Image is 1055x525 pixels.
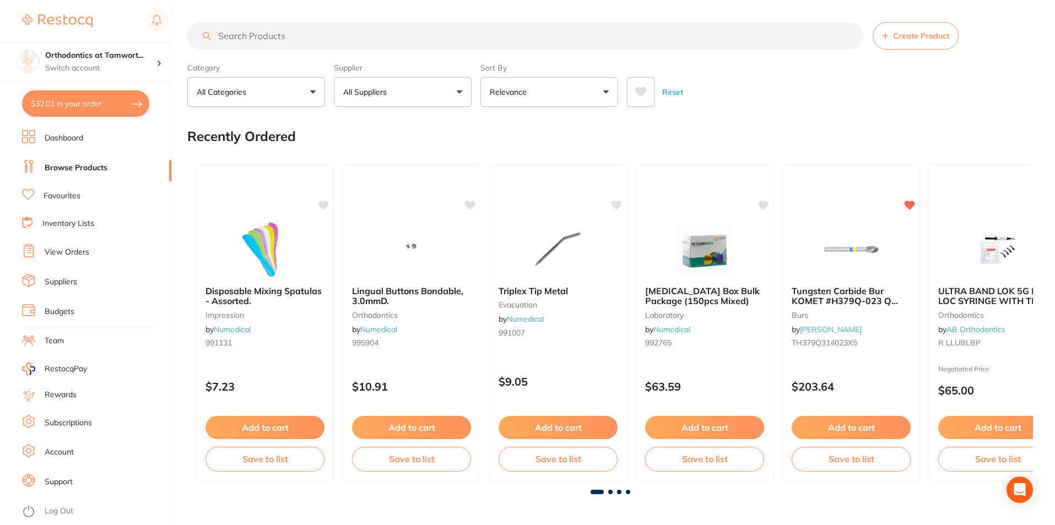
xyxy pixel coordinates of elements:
img: Retainer Box Bulk Package (150pcs Mixed) [669,222,740,277]
img: Triplex Tip Metal [522,222,594,277]
a: Numedical [214,324,251,334]
label: Supplier [334,63,472,73]
button: Save to list [792,447,911,471]
img: RestocqPay [22,362,35,375]
small: 992765 [645,338,764,347]
a: AB Orthodontics [946,324,1005,334]
a: Inventory Lists [42,218,94,229]
small: burs [792,311,911,320]
small: 995904 [352,338,471,347]
p: $9.05 [499,375,618,388]
b: Triplex Tip Metal [499,286,618,296]
a: [PERSON_NAME] [800,324,862,334]
img: Restocq Logo [22,14,93,28]
small: 991131 [205,338,324,347]
a: Support [45,477,73,488]
label: Category [187,63,325,73]
span: RestocqPay [45,364,87,375]
a: Account [45,447,74,458]
p: Relevance [490,86,531,98]
p: All Categories [197,86,251,98]
span: by [645,324,690,334]
button: Add to cart [645,416,764,439]
small: TH379Q314023X5 [792,338,911,347]
button: Reset [659,77,686,107]
a: Rewards [45,389,77,400]
button: All Suppliers [334,77,472,107]
a: View Orders [45,247,89,258]
img: Orthodontics at Tamworth [17,51,39,73]
p: Switch account [45,63,156,74]
p: $10.91 [352,380,471,393]
p: $203.64 [792,380,911,393]
a: RestocqPay [22,362,87,375]
small: impression [205,311,324,320]
b: Lingual Buttons Bondable, 3.0mmD. [352,286,471,306]
small: laboratory [645,311,764,320]
a: Numedical [507,314,544,324]
button: Save to list [645,447,764,471]
span: by [205,324,251,334]
a: Restocq Logo [22,8,93,34]
small: orthodontics [352,311,471,320]
small: evacuation [499,300,618,309]
p: $63.59 [645,380,764,393]
a: Favourites [44,191,80,202]
button: Add to cart [499,416,618,439]
h2: Recently Ordered [187,129,296,144]
button: Add to cart [792,416,911,439]
a: Budgets [45,306,74,317]
a: Suppliers [45,277,77,288]
img: ULTRA BAND LOK 5G LUER LOC SYRINGE WITH TIP BLUE [962,222,1034,277]
button: Save to list [205,447,324,471]
img: Disposable Mixing Spatulas - Assorted. [229,222,301,277]
a: Browse Products [45,163,107,174]
span: by [938,324,1005,334]
a: Numedical [653,324,690,334]
b: Retainer Box Bulk Package (150pcs Mixed) [645,286,764,306]
span: Create Product [893,31,949,40]
a: Dashboard [45,133,83,144]
p: All Suppliers [343,86,391,98]
span: by [499,314,544,324]
a: Team [45,335,64,347]
a: Subscriptions [45,418,92,429]
button: Add to cart [352,416,471,439]
b: Disposable Mixing Spatulas - Assorted. [205,286,324,306]
img: Lingual Buttons Bondable, 3.0mmD. [376,222,447,277]
a: Numedical [360,324,397,334]
label: Sort By [480,63,618,73]
span: by [792,324,862,334]
button: All Categories [187,77,325,107]
b: Tungsten Carbide Bur KOMET #H379Q-023 Q Finisher FG x 5 [792,286,911,306]
p: $7.23 [205,380,324,393]
button: Save to list [499,447,618,471]
a: Log Out [45,506,73,517]
button: $32.01 in your order [22,90,149,117]
button: Add to cart [205,416,324,439]
span: by [352,324,397,334]
input: Search Products [187,22,864,50]
button: Save to list [352,447,471,471]
button: Create Product [873,22,959,50]
h4: Orthodontics at Tamworth [45,50,156,61]
small: 991007 [499,328,618,337]
div: Open Intercom Messenger [1007,477,1033,503]
img: Tungsten Carbide Bur KOMET #H379Q-023 Q Finisher FG x 5 [815,222,887,277]
button: Relevance [480,77,618,107]
button: Log Out [22,503,168,521]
